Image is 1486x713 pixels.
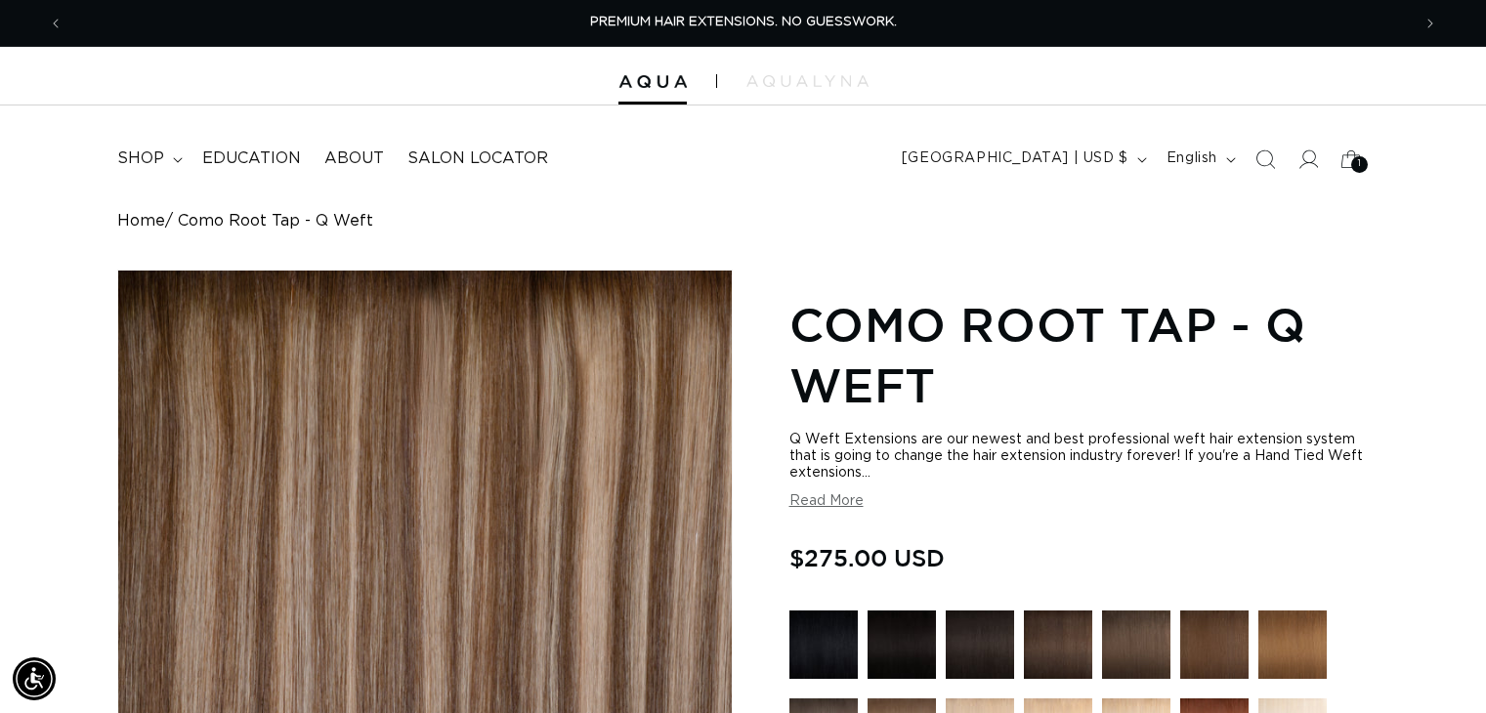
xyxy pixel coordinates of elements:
img: 6 Light Brown - Q Weft [1258,610,1327,679]
div: Q Weft Extensions are our newest and best professional weft hair extension system that is going t... [789,432,1369,482]
span: English [1167,148,1217,169]
button: English [1155,141,1244,178]
a: 1B Soft Black - Q Weft [946,610,1014,689]
a: 4AB Medium Ash Brown - Q Weft [1102,610,1170,689]
a: 1N Natural Black - Q Weft [868,610,936,689]
iframe: Chat Widget [1388,619,1486,713]
a: Home [117,212,165,231]
img: 2 Dark Brown - Q Weft [1024,610,1092,679]
span: Salon Locator [407,148,548,169]
span: Education [202,148,301,169]
img: 1 Black - Q Weft [789,610,858,679]
span: [GEOGRAPHIC_DATA] | USD $ [902,148,1128,169]
button: Read More [789,493,864,510]
span: About [324,148,384,169]
span: $275.00 USD [789,539,945,576]
a: 2 Dark Brown - Q Weft [1024,610,1092,689]
a: 1 Black - Q Weft [789,610,858,689]
span: 1 [1358,156,1362,173]
button: [GEOGRAPHIC_DATA] | USD $ [890,141,1155,178]
a: 4 Medium Brown - Q Weft [1180,610,1249,689]
span: Como Root Tap - Q Weft [178,212,373,231]
img: 1B Soft Black - Q Weft [946,610,1014,679]
summary: Search [1244,138,1287,181]
button: Previous announcement [34,5,77,42]
img: 4 Medium Brown - Q Weft [1180,610,1249,679]
img: 1N Natural Black - Q Weft [868,610,936,679]
summary: shop [106,137,191,181]
a: About [313,137,396,181]
nav: breadcrumbs [117,212,1369,231]
button: Next announcement [1409,5,1452,42]
a: Salon Locator [396,137,560,181]
div: Accessibility Menu [13,657,56,700]
img: 4AB Medium Ash Brown - Q Weft [1102,610,1170,679]
img: Aqua Hair Extensions [618,75,687,89]
a: 6 Light Brown - Q Weft [1258,610,1327,689]
span: PREMIUM HAIR EXTENSIONS. NO GUESSWORK. [590,16,897,28]
span: shop [117,148,164,169]
h1: Como Root Tap - Q Weft [789,294,1369,416]
a: Education [191,137,313,181]
img: aqualyna.com [746,75,869,87]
